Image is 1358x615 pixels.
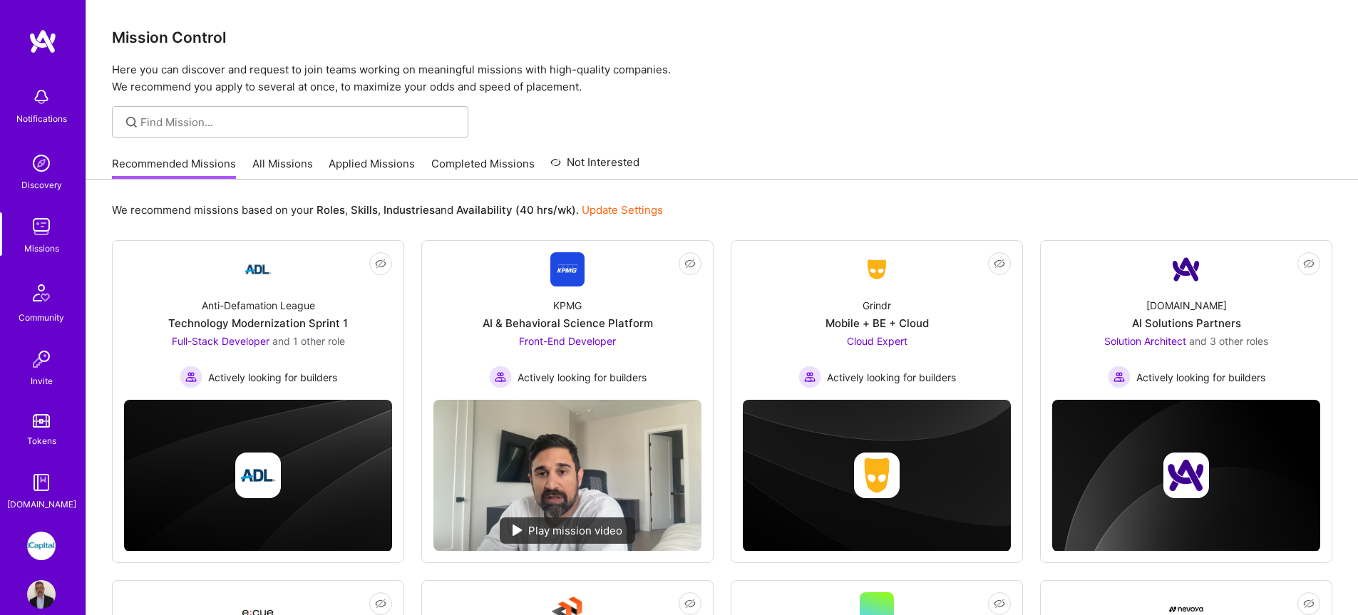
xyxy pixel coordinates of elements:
div: Invite [31,373,53,388]
img: Company Logo [1169,252,1203,286]
span: Actively looking for builders [827,370,956,385]
div: Missions [24,241,59,256]
div: Notifications [16,111,67,126]
i: icon EyeClosed [684,258,696,269]
span: and 1 other role [272,335,345,347]
img: Company Logo [1169,606,1203,612]
div: Mobile + BE + Cloud [825,316,929,331]
i: icon EyeClosed [994,598,1005,609]
img: play [513,524,523,536]
div: AI Solutions Partners [1132,316,1241,331]
a: All Missions [252,156,313,180]
div: Technology Modernization Sprint 1 [168,316,348,331]
p: We recommend missions based on your , , and . [112,202,663,217]
img: Community [24,276,58,310]
span: Actively looking for builders [1136,370,1265,385]
img: bell [27,83,56,111]
img: Company logo [235,453,281,498]
img: Company logo [854,453,900,498]
b: Industries [384,203,435,217]
div: Community [19,310,64,325]
img: guide book [27,468,56,497]
a: Applied Missions [329,156,415,180]
div: Grindr [863,298,891,313]
b: Roles [317,203,345,217]
img: Company Logo [241,252,275,286]
a: Recommended Missions [112,156,236,180]
img: Actively looking for builders [1108,366,1131,388]
img: Actively looking for builders [180,366,202,388]
img: cover [1052,400,1320,552]
div: Anti-Defamation League [202,298,315,313]
h3: Mission Control [112,29,1332,46]
div: [DOMAIN_NAME] [7,497,76,512]
div: KPMG [553,298,582,313]
a: Completed Missions [431,156,535,180]
a: Update Settings [582,203,663,217]
a: Company LogoAnti-Defamation LeagueTechnology Modernization Sprint 1Full-Stack Developer and 1 oth... [124,252,392,388]
a: Company LogoKPMGAI & Behavioral Science PlatformFront-End Developer Actively looking for builders... [433,252,701,388]
i: icon EyeClosed [375,258,386,269]
span: Solution Architect [1104,335,1186,347]
b: Skills [351,203,378,217]
div: Tokens [27,433,56,448]
img: Invite [27,345,56,373]
img: Company logo [1163,453,1209,498]
span: and 3 other roles [1189,335,1268,347]
img: User Avatar [27,580,56,609]
i: icon SearchGrey [123,114,140,130]
b: Availability (40 hrs/wk) [456,203,576,217]
span: Actively looking for builders [208,370,337,385]
a: Company Logo[DOMAIN_NAME]AI Solutions PartnersSolution Architect and 3 other rolesActively lookin... [1052,252,1320,388]
div: Play mission video [500,517,635,544]
a: Not Interested [550,154,639,180]
img: Company Logo [860,257,894,282]
a: Company LogoGrindrMobile + BE + CloudCloud Expert Actively looking for buildersActively looking f... [743,252,1011,388]
div: AI & Behavioral Science Platform [483,316,653,331]
img: discovery [27,149,56,177]
span: Front-End Developer [519,335,616,347]
i: icon EyeClosed [684,598,696,609]
div: [DOMAIN_NAME] [1146,298,1227,313]
span: Full-Stack Developer [172,335,269,347]
img: No Mission [433,400,701,551]
p: Here you can discover and request to join teams working on meaningful missions with high-quality ... [112,61,1332,95]
span: Actively looking for builders [518,370,647,385]
img: Actively looking for builders [798,366,821,388]
i: icon EyeClosed [1303,598,1315,609]
img: Company Logo [550,252,585,286]
img: teamwork [27,212,56,241]
i: icon EyeClosed [375,598,386,609]
input: Find Mission... [140,115,458,130]
div: Discovery [21,177,62,192]
i: icon EyeClosed [1303,258,1315,269]
img: cover [124,400,392,552]
a: iCapital: Building an Alternative Investment Marketplace [24,532,59,560]
i: icon EyeClosed [994,258,1005,269]
img: tokens [33,414,50,428]
img: cover [743,400,1011,552]
img: iCapital: Building an Alternative Investment Marketplace [27,532,56,560]
img: logo [29,29,57,54]
span: Cloud Expert [847,335,907,347]
a: User Avatar [24,580,59,609]
img: Actively looking for builders [489,366,512,388]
